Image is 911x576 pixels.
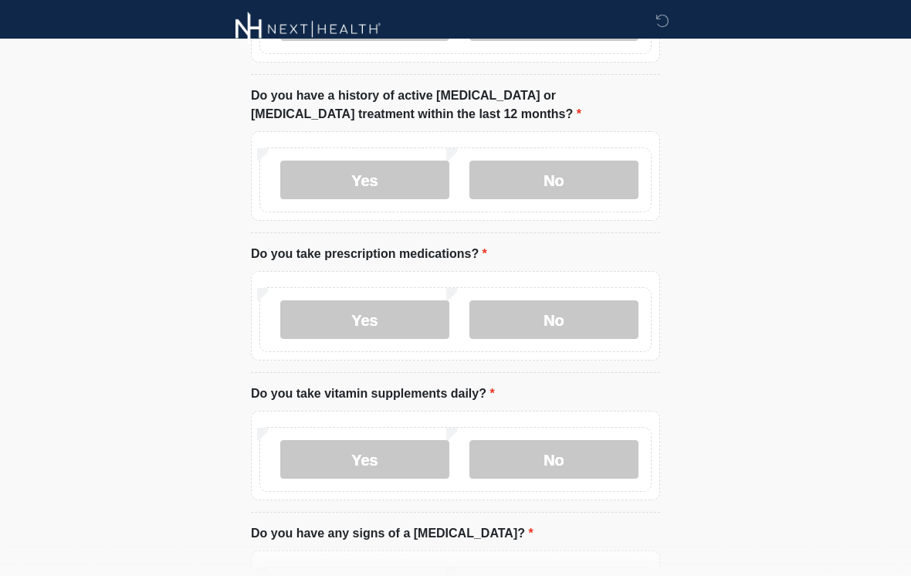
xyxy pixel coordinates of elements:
label: Yes [280,440,449,479]
label: Do you take vitamin supplements daily? [251,385,495,403]
label: Yes [280,161,449,199]
label: Do you have any signs of a [MEDICAL_DATA]? [251,524,533,543]
img: Next-Health Montecito Logo [235,12,381,46]
label: Yes [280,300,449,339]
label: No [469,440,638,479]
label: Do you have a history of active [MEDICAL_DATA] or [MEDICAL_DATA] treatment within the last 12 mon... [251,86,660,124]
label: No [469,300,638,339]
label: No [469,161,638,199]
label: Do you take prescription medications? [251,245,487,263]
